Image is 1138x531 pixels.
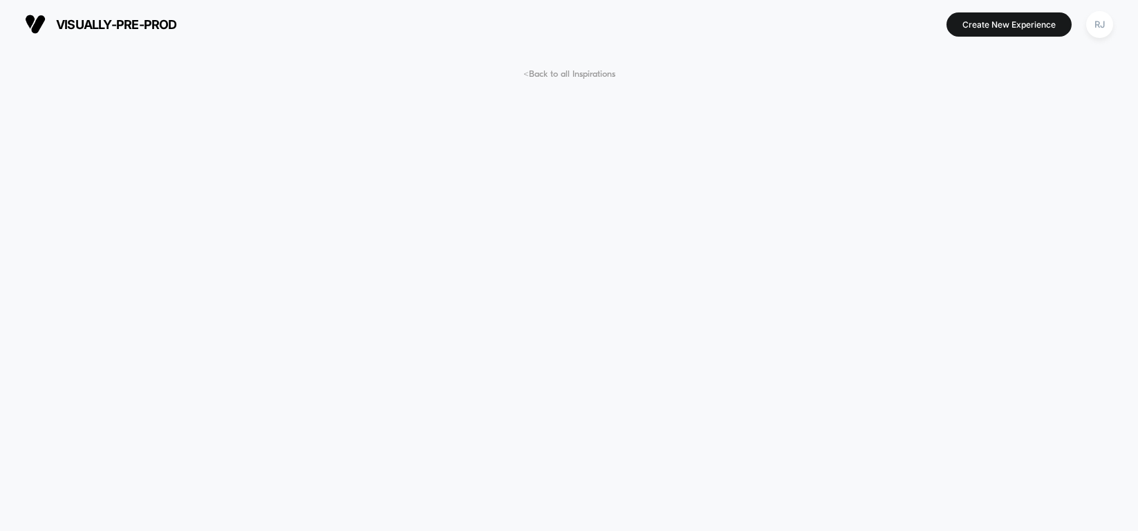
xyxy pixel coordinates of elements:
button: RJ [1082,10,1117,39]
button: visually-pre-prod [21,13,181,35]
span: < Back to all Inspirations [523,69,615,80]
span: visually-pre-prod [56,17,177,32]
div: RJ [1086,11,1113,38]
img: Visually logo [25,14,46,35]
button: Create New Experience [946,12,1072,37]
